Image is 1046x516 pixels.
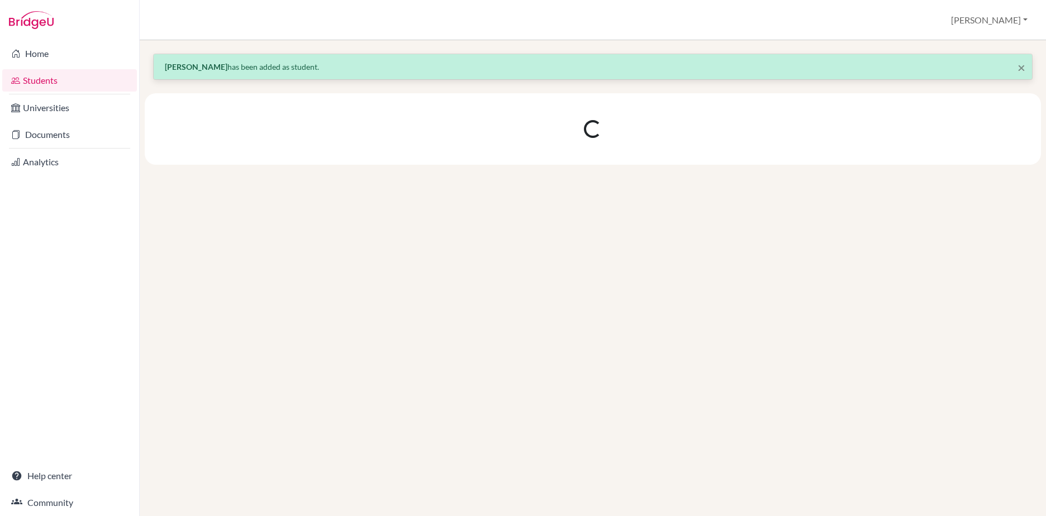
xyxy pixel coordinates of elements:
[2,69,137,92] a: Students
[9,11,54,29] img: Bridge-U
[165,62,227,71] strong: [PERSON_NAME]
[2,151,137,173] a: Analytics
[2,42,137,65] a: Home
[2,97,137,119] a: Universities
[946,9,1033,31] button: [PERSON_NAME]
[2,465,137,487] a: Help center
[1018,59,1025,75] span: ×
[165,61,1021,73] p: has been added as student.
[1018,61,1025,74] button: Close
[2,491,137,514] a: Community
[2,123,137,146] a: Documents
